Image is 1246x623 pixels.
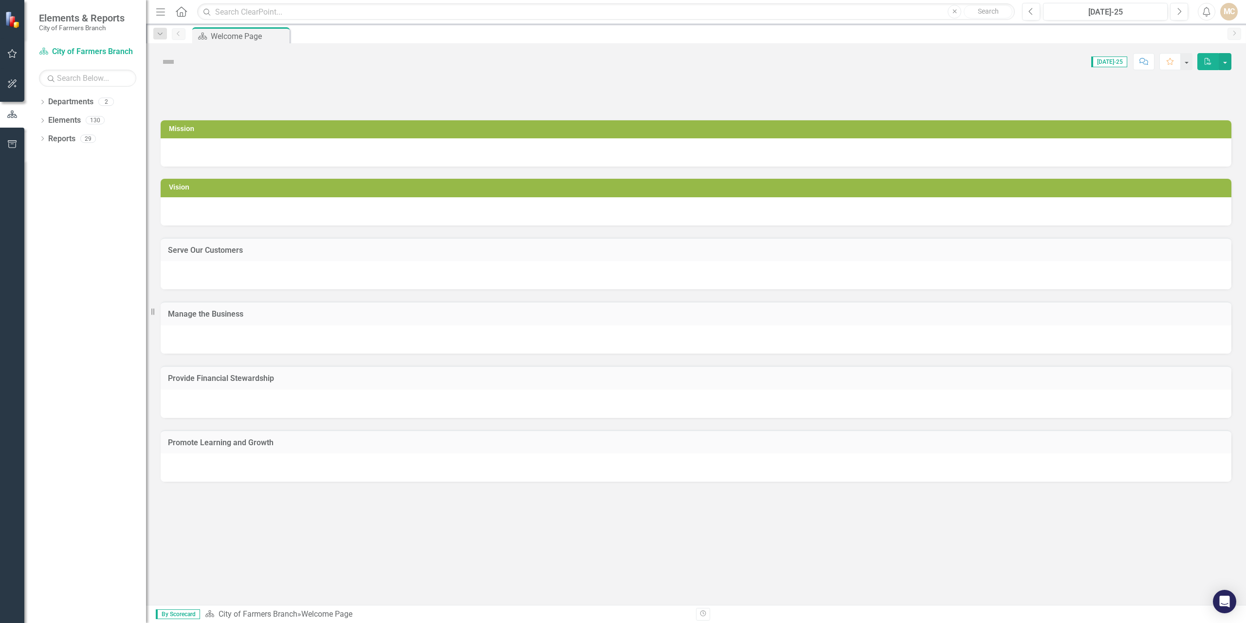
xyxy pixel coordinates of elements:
[169,184,1227,191] h3: Vision
[168,438,1224,447] h3: Promote Learning and Growth
[1213,590,1236,613] div: Open Intercom Messenger
[197,3,1015,20] input: Search ClearPoint...
[169,125,1227,132] h3: Mission
[80,134,96,143] div: 29
[301,609,352,619] div: Welcome Page
[86,116,105,125] div: 130
[964,5,1012,19] button: Search
[48,115,81,126] a: Elements
[168,246,1224,255] h3: Serve Our Customers
[39,46,136,57] a: City of Farmers Branch
[39,24,125,32] small: City of Farmers Branch
[156,609,200,619] span: By Scorecard
[39,70,136,87] input: Search Below...
[48,133,75,145] a: Reports
[5,11,22,28] img: ClearPoint Strategy
[98,98,114,106] div: 2
[39,12,125,24] span: Elements & Reports
[1091,57,1127,67] span: [DATE]-25
[978,7,999,15] span: Search
[168,310,1224,319] h3: Manage the Business
[1046,6,1164,18] div: [DATE]-25
[168,374,1224,383] h3: Provide Financial Stewardship
[1220,3,1238,20] button: MC
[219,609,297,619] a: City of Farmers Branch
[161,54,176,70] img: Not Defined
[211,30,287,42] div: Welcome Page
[48,96,93,108] a: Departments
[205,609,689,620] div: »
[1043,3,1168,20] button: [DATE]-25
